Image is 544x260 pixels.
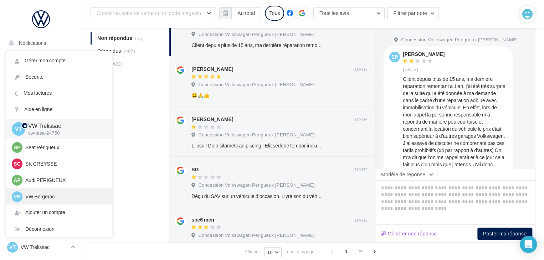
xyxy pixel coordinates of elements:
span: Concession Volkswagen Perigueux [PERSON_NAME] [198,82,314,88]
span: 1 [341,246,352,257]
a: Gérer mon compte [6,53,112,69]
button: Modèle de réponse [375,168,437,181]
a: Médiathèque [4,142,78,157]
div: [PERSON_NAME] [191,116,233,123]
div: [PERSON_NAME] [403,52,445,57]
span: [DATE] [353,167,369,173]
div: Ajouter un compte [6,204,112,220]
button: Générer une réponse [378,229,440,238]
span: (422) [111,61,122,67]
div: Open Intercom Messenger [520,236,537,253]
button: Filtrer par note [387,7,439,19]
span: Concession Volkswagen Perigueux [PERSON_NAME] [198,132,314,138]
a: Mes factures [6,85,112,101]
button: Tous les avis [313,7,385,19]
span: [DATE] [403,66,418,73]
button: Au total [219,7,261,19]
a: Visibilité en ligne [4,89,78,104]
button: Au total [231,7,261,19]
a: Aide en ligne [6,102,112,118]
span: Répondus [97,47,121,54]
span: Choisir un point de vente ou un code magasin [97,10,201,16]
span: Concession Volkswagen Perigueux [PERSON_NAME] [198,232,314,239]
span: VB [14,193,20,200]
span: [DATE] [353,116,369,123]
span: Concession Volkswagen Perigueux [PERSON_NAME] [198,31,314,38]
button: Notifications [4,36,75,51]
div: spe6 men [191,216,214,223]
span: AP [14,177,20,184]
span: SP [14,144,21,151]
div: SG [191,166,199,173]
span: sp [391,53,398,61]
p: VW Trélissac [28,122,101,130]
a: Campagnes DataOnDemand [4,202,78,223]
a: Calendrier [4,160,78,175]
p: Audi PERIGUEUX [25,177,104,184]
span: 10 [267,249,273,255]
p: SK CREYSSE [25,160,104,167]
a: VT VW Trélissac [6,240,76,254]
div: Déçu du SAV sur un véhicule d’occasion. Livraison du véhicule sans vérifier carrosserie qui devai... [191,193,322,200]
span: Tous les avis [319,10,349,16]
div: [PERSON_NAME] [191,66,233,73]
span: (407) [124,48,135,54]
button: 10 [264,247,282,257]
span: Notifications [19,40,46,46]
button: Poster ma réponse [477,228,532,240]
div: 😀🙏👍 [191,92,322,99]
div: Déconnexion [6,221,112,237]
a: Opérations [4,53,78,68]
div: Client depuis plus de 15 ans, ma dernière réparation remontant a 1 an, j’ai été très surpris de l... [191,42,322,49]
span: VT [9,244,16,251]
span: Concession Volkswagen Perigueux [PERSON_NAME] [401,37,517,43]
span: VT [15,125,22,133]
span: [DATE] [353,217,369,224]
span: Afficher [245,248,260,255]
span: résultats/page [286,248,315,255]
span: [DATE] [353,66,369,73]
div: L ipsu ! Dolo sitametc adipiscing ! Elit seddoe tempor inc utla etdol. Ma aliquae admi v quisnost... [191,142,322,149]
a: Sécurité [6,69,112,85]
span: 2 [355,246,366,257]
p: VW Trélissac [21,244,68,251]
a: Campagnes [4,107,78,122]
p: Seat Périgueux [25,144,104,151]
span: SC [14,160,20,167]
p: vw-lasa-24750 [28,130,101,136]
div: Client depuis plus de 15 ans, ma dernière réparation remontant a 1 an, j’ai été très surpris de l... [403,76,507,211]
div: Tous [265,6,284,21]
a: Boîte de réception59 [4,71,78,86]
a: PLV et print personnalisable [4,178,78,199]
button: Choisir un point de vente ou un code magasin [91,7,215,19]
span: Concession Volkswagen Perigueux [PERSON_NAME] [198,182,314,188]
a: Contacts [4,125,78,140]
p: VW Bergerac [25,193,104,200]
